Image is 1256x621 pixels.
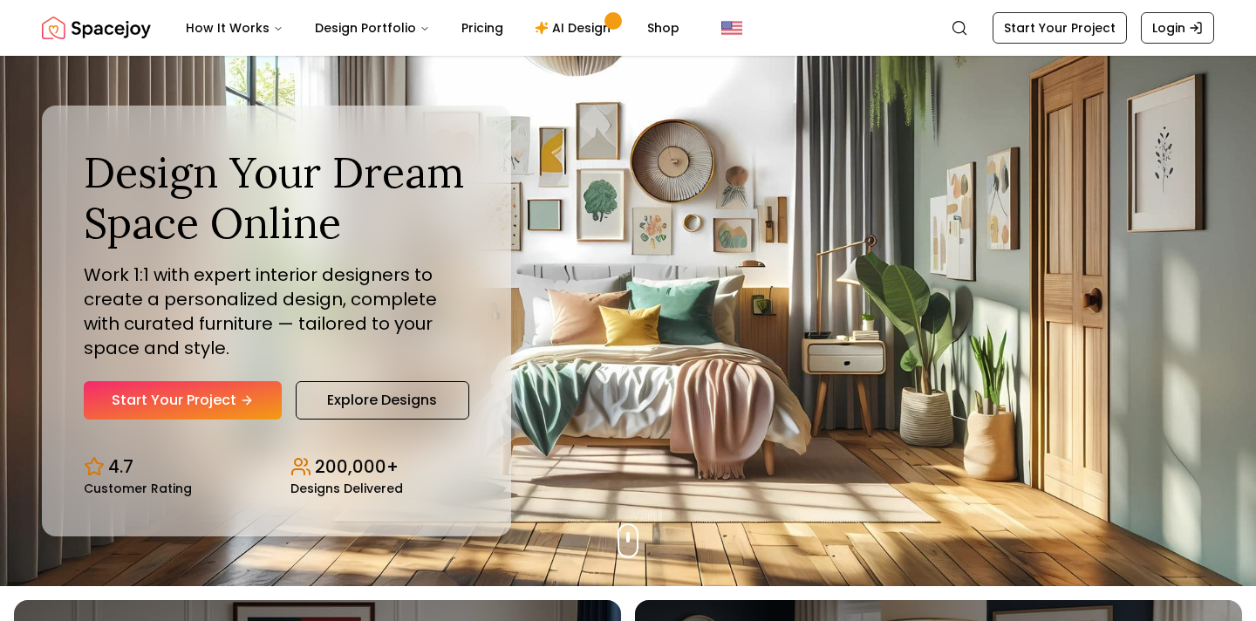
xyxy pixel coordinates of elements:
h1: Design Your Dream Space Online [84,147,469,248]
button: How It Works [172,10,297,45]
a: Spacejoy [42,10,151,45]
small: Customer Rating [84,482,192,495]
a: AI Design [521,10,630,45]
a: Pricing [447,10,517,45]
a: Start Your Project [84,381,282,420]
img: Spacejoy Logo [42,10,151,45]
a: Shop [633,10,693,45]
a: Login [1141,12,1214,44]
a: Start Your Project [993,12,1127,44]
p: 200,000+ [315,454,399,479]
p: Work 1:1 with expert interior designers to create a personalized design, complete with curated fu... [84,263,469,360]
button: Design Portfolio [301,10,444,45]
p: 4.7 [108,454,133,479]
small: Designs Delivered [290,482,403,495]
nav: Main [172,10,693,45]
div: Design stats [84,440,469,495]
a: Explore Designs [296,381,469,420]
img: United States [721,17,742,38]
